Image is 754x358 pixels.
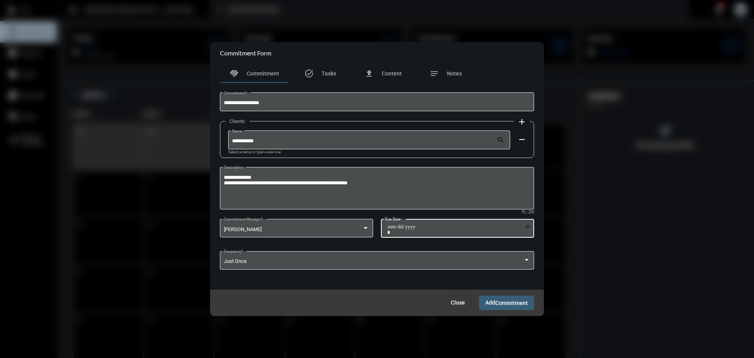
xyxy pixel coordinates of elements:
[495,300,528,306] span: Commitment
[225,118,250,124] label: Clients:
[447,70,462,77] span: Notes
[521,210,534,215] mat-hint: 78 / 200
[445,296,471,310] button: Close
[229,69,239,78] mat-icon: handshake
[224,226,262,232] span: [PERSON_NAME]
[247,70,279,77] span: Commitment
[382,70,402,77] span: Content
[497,136,506,145] mat-icon: search
[220,49,271,57] h2: Commitment Form
[430,69,439,78] mat-icon: notes
[364,69,374,78] mat-icon: file_upload
[224,258,247,264] span: Just Once
[322,70,336,77] span: Tasks
[517,135,527,144] mat-icon: remove
[304,69,314,78] mat-icon: task_alt
[228,150,281,154] mat-hint: Select a name or type a new one
[479,296,534,310] button: AddCommitment
[451,299,465,306] span: Close
[485,299,528,306] span: Add
[517,117,527,127] mat-icon: add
